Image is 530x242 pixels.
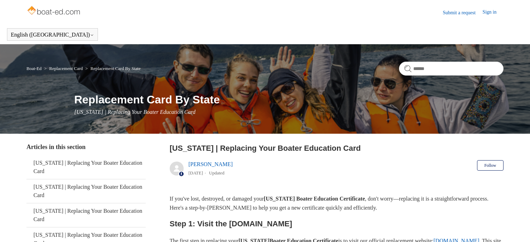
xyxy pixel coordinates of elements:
[84,66,141,71] li: Replacement Card By State
[26,4,82,18] img: Boat-Ed Help Center home page
[74,91,504,108] h1: Replacement Card By State
[11,32,94,38] button: English ([GEOGRAPHIC_DATA])
[90,66,140,71] a: Replacement Card By State
[399,62,504,76] input: Search
[170,218,504,230] h2: Step 1: Visit the [DOMAIN_NAME]
[26,179,146,203] a: [US_STATE] | Replacing Your Boater Education Card
[43,66,84,71] li: Replacement Card
[189,170,203,175] time: 05/22/2024, 10:40
[26,203,146,227] a: [US_STATE] | Replacing Your Boater Education Card
[443,9,483,16] a: Submit a request
[170,194,504,212] p: If you've lost, destroyed, or damaged your , don't worry—replacing it is a straightforward proces...
[209,170,224,175] li: Updated
[264,196,365,202] strong: [US_STATE] Boater Education Certificate
[26,155,146,179] a: [US_STATE] | Replacing Your Boater Education Card
[170,142,504,154] h2: Indiana | Replacing Your Boater Education Card
[507,219,525,237] div: Live chat
[26,66,41,71] a: Boat-Ed
[74,109,195,115] span: [US_STATE] | Replacing Your Boater Education Card
[26,66,43,71] li: Boat-Ed
[49,66,83,71] a: Replacement Card
[26,143,85,150] span: Articles in this section
[189,161,233,167] a: [PERSON_NAME]
[483,8,504,17] a: Sign in
[477,160,504,171] button: Follow Article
